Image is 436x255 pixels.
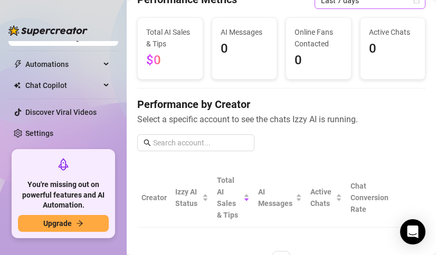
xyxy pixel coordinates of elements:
span: rocket [57,158,70,171]
span: Total AI Sales & Tips [217,174,241,221]
span: Izzy AI Status [175,186,200,209]
th: Total AI Sales & Tips [213,168,254,228]
span: Chat Copilot [25,77,100,94]
span: $0 [146,53,161,67]
span: Active Chats [369,26,417,38]
a: Settings [25,129,53,138]
span: AI Messages [221,26,269,38]
span: Automations [25,56,100,73]
span: Active Chats [310,186,334,209]
span: You're missing out on powerful features and AI Automation. [18,180,109,211]
span: 0 [221,39,269,59]
span: Upgrade [43,219,72,228]
th: Active Chats [306,168,346,228]
h4: Performance by Creator [137,97,425,112]
span: 0 [369,39,417,59]
span: AI Messages [258,186,293,209]
span: search [144,139,151,146]
a: Discover Viral Videos [25,108,97,116]
a: Chat Monitoring [25,33,80,42]
span: thunderbolt [14,60,22,68]
input: Search account... [153,137,248,149]
th: AI Messages [254,168,306,228]
span: Online Fans Contacted [295,26,343,50]
span: Select a specific account to see the chats Izzy AI is running. [137,113,425,126]
span: Total AI Sales & Tips [146,26,194,50]
span: arrow-right [76,220,83,227]
div: Open Intercom Messenger [400,219,425,244]
img: logo-BBDzfeDw.svg [8,25,88,36]
button: Upgradearrow-right [18,215,109,232]
img: Chat Copilot [14,82,21,89]
th: Creator [137,168,171,228]
span: 0 [295,51,343,71]
th: Chat Conversion Rate [346,168,396,228]
th: Izzy AI Status [171,168,213,228]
